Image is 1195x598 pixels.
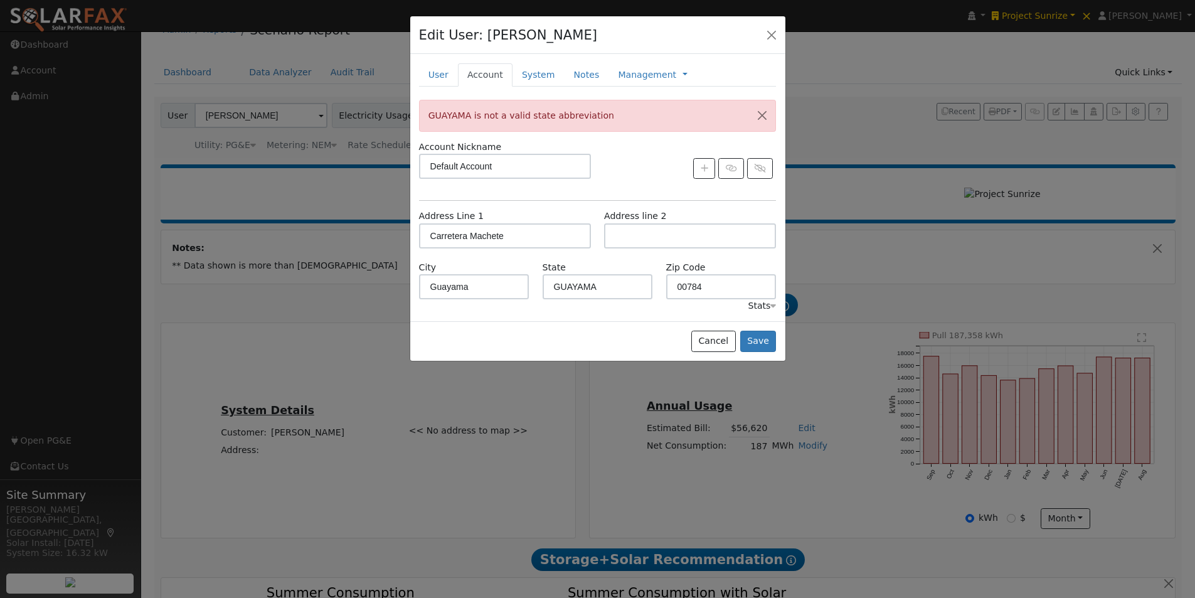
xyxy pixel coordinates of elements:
[691,331,736,352] button: Cancel
[428,110,614,120] span: GUAYAMA is not a valid state abbreviation
[747,158,773,179] button: Unlink Account
[718,158,744,179] button: Link Account
[419,25,598,45] h4: Edit User: [PERSON_NAME]
[513,63,565,87] a: System
[419,63,458,87] a: User
[740,331,777,352] button: Save
[693,158,715,179] button: Create New Account
[419,210,484,223] label: Address Line 1
[419,261,437,274] label: City
[543,261,566,274] label: State
[564,63,608,87] a: Notes
[419,141,502,154] label: Account Nickname
[618,68,676,82] a: Management
[748,299,776,312] div: Stats
[604,210,666,223] label: Address line 2
[666,261,706,274] label: Zip Code
[458,63,513,87] a: Account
